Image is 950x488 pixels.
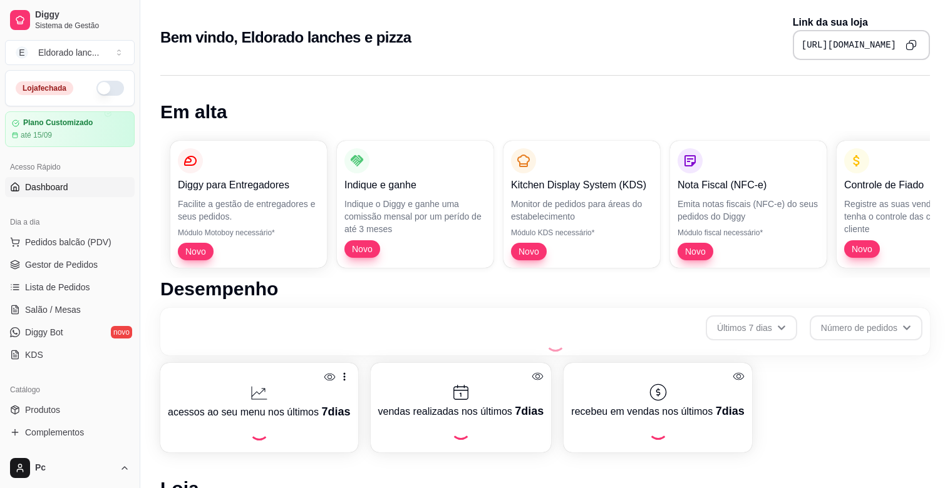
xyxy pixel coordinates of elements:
div: Eldorado lanc ... [38,46,99,59]
span: E [16,46,28,59]
button: Kitchen Display System (KDS)Monitor de pedidos para áreas do estabelecimentoMódulo KDS necessário... [503,141,660,268]
a: Diggy Botnovo [5,322,135,342]
pre: [URL][DOMAIN_NAME] [802,39,896,51]
button: Pedidos balcão (PDV) [5,232,135,252]
p: Módulo fiscal necessário* [678,228,819,238]
span: 7 dias [716,405,745,417]
a: Dashboard [5,177,135,197]
h1: Em alta [160,101,930,123]
span: Salão / Mesas [25,303,81,316]
p: Kitchen Display System (KDS) [511,178,653,193]
p: Monitor de pedidos para áreas do estabelecimento [511,198,653,223]
button: Nota Fiscal (NFC-e)Emita notas fiscais (NFC-e) do seus pedidos do DiggyMódulo fiscal necessário*Novo [670,141,827,268]
button: Select a team [5,40,135,65]
a: Complementos [5,422,135,442]
button: Número de pedidos [810,315,922,340]
p: Módulo Motoboy necessário* [178,228,319,238]
p: vendas realizadas nos últimos [378,402,544,420]
div: Loja fechada [16,81,73,95]
span: Dashboard [25,181,68,193]
div: Loading [545,332,565,352]
span: Complementos [25,426,84,439]
span: Sistema de Gestão [35,21,130,31]
p: Indique e ganhe [344,178,486,193]
span: Novo [680,245,711,258]
span: Pc [35,462,115,474]
button: Indique e ganheIndique o Diggy e ganhe uma comissão mensal por um perído de até 3 mesesNovo [337,141,493,268]
h1: Desempenho [160,278,930,300]
span: 7 dias [515,405,544,417]
p: acessos ao seu menu nos últimos [168,403,351,420]
p: Emita notas fiscais (NFC-e) do seus pedidos do Diggy [678,198,819,223]
a: DiggySistema de Gestão [5,5,135,35]
div: Acesso Rápido [5,157,135,177]
button: Diggy para EntregadoresFacilite a gestão de entregadores e seus pedidos.Módulo Motoboy necessário... [170,141,327,268]
span: 7 dias [321,405,350,418]
div: Dia a dia [5,212,135,232]
p: recebeu em vendas nos últimos [571,402,744,420]
span: KDS [25,348,43,361]
p: Link da sua loja [793,15,930,30]
span: Gestor de Pedidos [25,258,98,271]
article: até 15/09 [21,130,52,140]
span: Novo [847,243,877,255]
span: Lista de Pedidos [25,281,90,293]
button: Alterar Status [96,81,124,96]
p: Nota Fiscal (NFC-e) [678,178,819,193]
button: Copy to clipboard [901,35,921,55]
div: Loading [249,420,269,440]
a: Salão / Mesas [5,300,135,320]
p: Indique o Diggy e ganhe uma comissão mensal por um perído de até 3 meses [344,198,486,235]
button: Últimos 7 dias [706,315,797,340]
button: Pc [5,453,135,483]
span: Pedidos balcão (PDV) [25,236,111,248]
article: Plano Customizado [23,118,93,128]
p: Módulo KDS necessário* [511,228,653,238]
div: Loading [451,420,471,440]
a: Gestor de Pedidos [5,255,135,275]
div: Loading [648,420,668,440]
p: Facilite a gestão de entregadores e seus pedidos. [178,198,319,223]
span: Produtos [25,404,60,416]
span: Diggy Bot [25,326,63,338]
p: Diggy para Entregadores [178,178,319,193]
span: Novo [514,245,544,258]
div: Catálogo [5,380,135,400]
span: Diggy [35,9,130,21]
span: Novo [180,245,211,258]
span: Novo [347,243,378,255]
h2: Bem vindo, Eldorado lanches e pizza [160,28,411,48]
a: Produtos [5,400,135,420]
a: KDS [5,345,135,365]
a: Lista de Pedidos [5,277,135,297]
a: Plano Customizadoaté 15/09 [5,111,135,147]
